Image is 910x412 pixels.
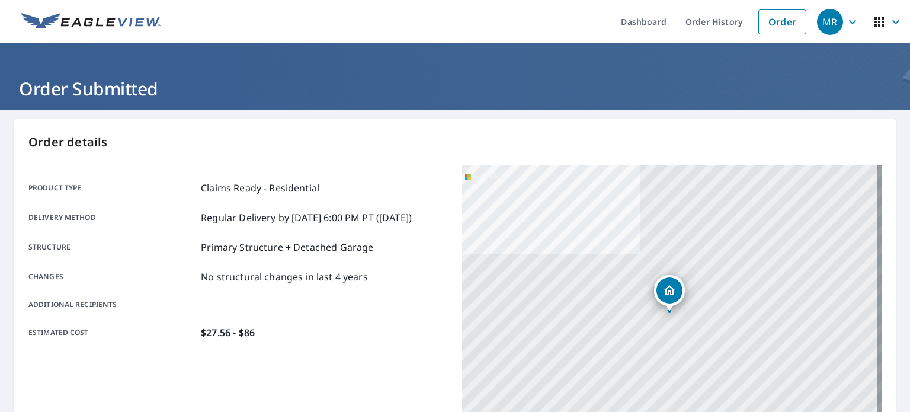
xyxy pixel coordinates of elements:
[28,270,196,284] p: Changes
[654,275,685,312] div: Dropped pin, building 1, Residential property, 1590 N Athenian Ave Wichita, KS 67203
[28,299,196,310] p: Additional recipients
[817,9,843,35] div: MR
[201,270,368,284] p: No structural changes in last 4 years
[28,181,196,195] p: Product type
[758,9,806,34] a: Order
[201,181,319,195] p: Claims Ready - Residential
[28,240,196,254] p: Structure
[201,325,255,340] p: $27.56 - $86
[201,210,412,225] p: Regular Delivery by [DATE] 6:00 PM PT ([DATE])
[201,240,373,254] p: Primary Structure + Detached Garage
[28,210,196,225] p: Delivery method
[28,325,196,340] p: Estimated cost
[21,13,161,31] img: EV Logo
[14,76,896,101] h1: Order Submitted
[28,133,882,151] p: Order details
